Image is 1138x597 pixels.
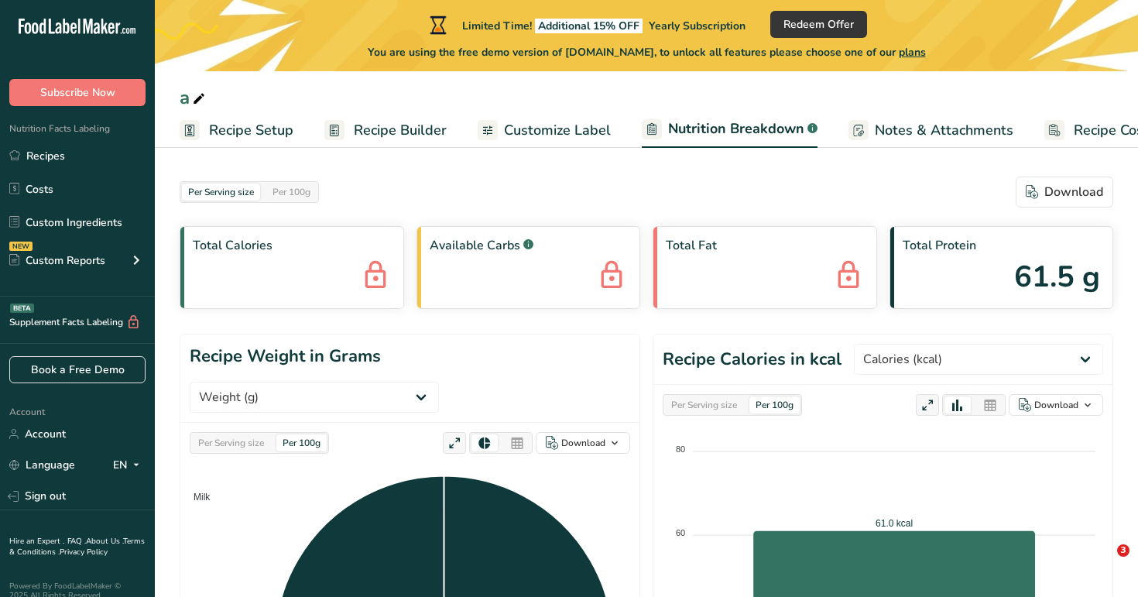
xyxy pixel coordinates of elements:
[535,19,643,33] span: Additional 15% OFF
[783,16,854,33] span: Redeem Offer
[668,118,804,139] span: Nutrition Breakdown
[192,434,270,451] div: Per Serving size
[676,528,685,537] tspan: 60
[666,236,864,255] span: Total Fat
[649,19,746,33] span: Yearly Subscription
[9,536,145,558] a: Terms & Conditions .
[749,396,800,413] div: Per 100g
[1085,544,1123,582] iframe: Intercom live chat
[60,547,108,558] a: Privacy Policy
[1009,394,1103,416] button: Download
[9,356,146,383] a: Book a Free Demo
[903,236,1101,255] span: Total Protein
[642,112,818,149] a: Nutrition Breakdown
[1034,398,1078,412] div: Download
[9,252,105,269] div: Custom Reports
[561,436,605,450] div: Download
[430,236,628,255] span: Available Carbs
[665,396,743,413] div: Per Serving size
[209,120,293,141] span: Recipe Setup
[1117,544,1129,557] span: 3
[67,536,86,547] a: FAQ .
[266,184,317,201] div: Per 100g
[180,113,293,148] a: Recipe Setup
[899,45,926,60] span: plans
[193,236,391,255] span: Total Calories
[40,84,115,101] span: Subscribe Now
[182,492,210,503] span: Milk
[1026,183,1103,201] div: Download
[368,44,926,60] span: You are using the free demo version of [DOMAIN_NAME], to unlock all features please choose one of...
[180,84,208,112] div: a
[504,120,611,141] span: Customize Label
[427,15,746,34] div: Limited Time!
[9,451,75,479] a: Language
[536,432,630,454] button: Download
[10,304,34,313] div: BETA
[9,242,33,251] div: NEW
[182,184,260,201] div: Per Serving size
[1016,177,1113,208] button: Download
[848,113,1013,148] a: Notes & Attachments
[770,11,867,38] button: Redeem Offer
[676,444,685,454] tspan: 80
[113,456,146,475] div: EN
[9,79,146,106] button: Subscribe Now
[354,120,447,141] span: Recipe Builder
[875,120,1013,141] span: Notes & Attachments
[86,536,123,547] a: About Us .
[9,536,64,547] a: Hire an Expert .
[1014,255,1100,299] span: 61.5 g
[324,113,447,148] a: Recipe Builder
[276,434,327,451] div: Per 100g
[190,344,381,369] h1: Recipe Weight in Grams
[478,113,611,148] a: Customize Label
[663,347,842,372] h1: Recipe Calories in kcal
